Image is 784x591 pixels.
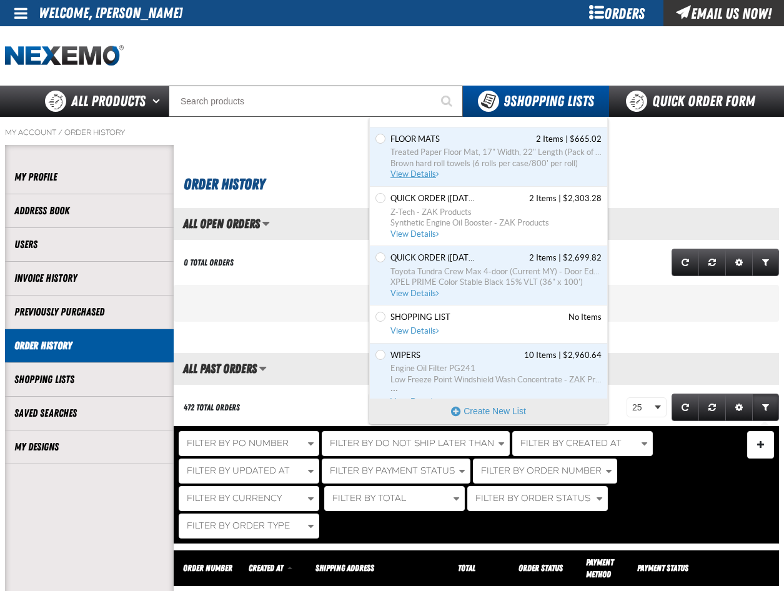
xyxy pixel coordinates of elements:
span: View Details [390,326,441,335]
span: View Details [390,229,441,239]
span: 2 Items [529,252,557,264]
a: Reset grid action [698,249,726,276]
span: FLOOR MATS [390,134,440,145]
a: Quick Order (12/14/2024, 1:55 PM) contains 2 items. Total cost is $2,699.82. Click to see all ite... [388,252,602,299]
button: Filter By Do Not Ship Later Than [322,431,510,456]
span: $2,960.64 [563,350,602,361]
span: Manage Filters [757,445,764,448]
div: You have 9 Shopping Lists. Open to view details [369,117,608,424]
button: Manage grid views. Current view is All Open Orders [262,213,270,234]
a: Shopping List is empty. View Details [388,312,602,336]
input: Search [169,86,463,117]
a: Home [5,45,124,67]
img: Nexemo logo [5,45,124,67]
span: WIPERS [390,350,420,361]
div: 0 Total Orders [184,257,234,269]
button: Filter By Created At [512,431,653,456]
th: Row actions [705,550,779,587]
span: Brown hard roll towels (6 rolls per case/800' per roll) [390,158,602,169]
span: Low Freeze Point Windshield Wash Concentrate - ZAK Products [390,374,602,385]
button: Filter By Currency [179,486,319,511]
span: Filter By Total [332,493,406,504]
a: Created At [249,563,285,573]
span: Quick Order (12/5/2024, 10:45 AM) [390,193,478,204]
a: Expand or Collapse Grid Settings [725,249,753,276]
a: My Profile [14,170,164,184]
span: Synthetic Engine Oil Booster - ZAK Products [390,217,602,229]
a: Order History [64,127,125,137]
span: | [558,350,561,360]
span: | [565,134,568,144]
span: Filter By Created At [520,438,622,449]
span: | [558,253,561,262]
span: Engine Oil Filter PG241 [390,363,602,374]
span: View Details [390,397,441,406]
a: Saved Searches [14,406,164,420]
span: ... [390,385,602,389]
span: Filter By Order Status [475,493,590,504]
button: Filter By PO Number [179,431,319,456]
span: $2,303.28 [563,193,602,204]
span: Filter By Updated At [187,465,290,476]
span: $665.02 [570,134,602,145]
button: Filter By Order Number [473,459,617,484]
span: Filter By Do Not Ship Later Than [330,438,494,449]
a: Order Status [519,563,563,573]
button: Start Searching [432,86,463,117]
a: Refresh grid action [672,394,699,421]
span: No Items [568,312,602,323]
span: Filter By Order Number [481,465,602,476]
span: Created At [249,563,283,573]
span: Payment Method [586,557,613,579]
strong: 9 [504,92,510,110]
span: 25 [632,401,652,414]
a: Quick Order (12/5/2024, 10:45 AM) contains 2 items. Total cost is $2,303.28. Click to see all ite... [388,193,602,239]
span: 10 Items [524,350,557,361]
span: View Details [390,289,441,298]
button: Filter By Payment Status [322,459,470,484]
a: WIPERS contains 10 items. Total cost is $2,960.64. Click to see all items, discounts, taxes and o... [388,350,602,407]
a: Order Number [183,563,232,573]
span: $2,699.82 [563,252,602,264]
span: Quick Order (12/14/2024, 1:55 PM) [390,252,478,264]
button: Filter By Order Type [179,514,319,539]
span: Treated Paper Floor Mat, 17" Width, 22" Length (Pack of 1) [390,147,602,158]
span: | [558,194,561,203]
span: / [58,127,62,137]
a: FLOOR MATS contains 2 items. Total cost is $665.02. Click to see all items, discounts, taxes and ... [388,134,602,180]
span: 2 Items [529,193,557,204]
a: Expand or Collapse Grid Filters [752,394,779,421]
span: Order History [184,176,265,193]
span: Filter By Payment Status [330,465,455,476]
span: Filter By Order Type [187,520,290,531]
a: Shopping Lists [14,372,164,387]
button: Create New List. Opens a popup [370,399,607,424]
button: Manage grid views. Current view is All Past Orders [259,358,267,379]
a: Users [14,237,164,252]
button: Expand or Collapse Filter Management drop-down [747,431,774,459]
a: My Designs [14,440,164,454]
button: Open All Products pages [148,86,169,117]
span: XPEL PRIME Color Stable Black 15% VLT (36" x 100') [390,277,602,288]
a: Refresh grid action [672,249,699,276]
div: 472 Total Orders [184,402,240,414]
span: Filter By PO Number [187,438,289,449]
span: All Products [71,90,146,112]
a: Expand or Collapse Grid Filters [752,249,779,276]
a: Previously Purchased [14,305,164,319]
a: Expand or Collapse Grid Settings [725,394,753,421]
span: Shipping Address [315,563,374,573]
a: Order History [14,339,164,353]
button: Filter By Order Status [467,486,608,511]
a: Quick Order Form [609,86,778,117]
a: My Account [5,127,56,137]
a: Address Book [14,204,164,218]
span: Shopping List [390,312,450,323]
h2: All Open Orders [174,217,260,231]
a: Reset grid action [698,394,726,421]
span: Payment Status [637,563,688,573]
button: Filter By Updated At [179,459,319,484]
a: Total [458,563,475,573]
